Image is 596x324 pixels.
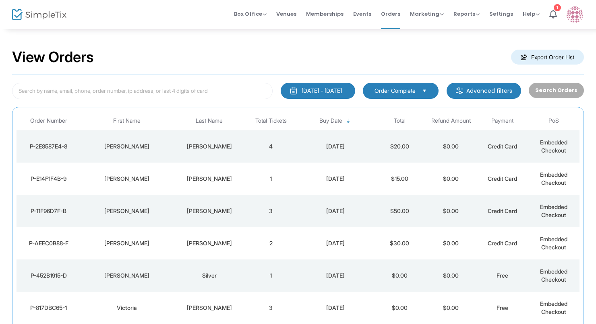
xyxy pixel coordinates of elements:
td: $50.00 [374,195,425,227]
div: Andersen [175,239,243,247]
span: Last Name [196,117,223,124]
div: Heidi [83,239,172,247]
td: 1 [245,259,297,292]
div: Victoria [83,304,172,312]
span: Marketing [410,10,444,18]
td: $15.00 [374,163,425,195]
button: Select [419,86,430,95]
span: Box Office [234,10,267,18]
div: 8/20/2025 [299,304,372,312]
div: Jude [83,272,172,280]
span: First Name [113,117,141,124]
span: Settings [489,4,513,24]
span: Credit Card [488,207,517,214]
div: P-452B1915-D [19,272,79,280]
span: Credit Card [488,175,517,182]
div: 1 [554,4,561,11]
td: 4 [245,130,297,163]
span: Embedded Checkout [540,300,567,315]
td: $30.00 [374,227,425,259]
span: Embedded Checkout [540,203,567,218]
span: PoS [548,117,559,124]
span: Events [353,4,371,24]
span: Venues [276,4,296,24]
div: Silver [175,272,243,280]
span: Order Complete [375,87,416,95]
span: Payment [491,117,513,124]
span: Embedded Checkout [540,236,567,251]
div: 8/20/2025 [299,239,372,247]
td: $0.00 [425,130,477,163]
div: P-2E8587E4-8 [19,142,79,151]
span: Credit Card [488,240,517,247]
td: $0.00 [374,292,425,324]
td: 1 [245,163,297,195]
div: Annie [83,175,172,183]
span: Free [497,272,508,279]
div: P-AEEC0B88-F [19,239,79,247]
span: Orders [381,4,400,24]
td: $0.00 [374,259,425,292]
span: Order Number [30,117,67,124]
td: $20.00 [374,130,425,163]
div: Julie [83,207,172,215]
div: 8/20/2025 [299,175,372,183]
td: 2 [245,227,297,259]
button: [DATE] - [DATE] [281,83,355,99]
div: 8/20/2025 [299,142,372,151]
td: $0.00 [425,195,477,227]
img: monthly [290,87,298,95]
m-button: Export Order List [511,50,584,65]
div: P-11F96D7F-B [19,207,79,215]
td: 3 [245,292,297,324]
input: Search by name, email, phone, order number, ip address, or last 4 digits of card [12,83,273,99]
span: Embedded Checkout [540,171,567,186]
div: Julie [83,142,172,151]
td: $0.00 [425,163,477,195]
span: Buy Date [319,117,342,124]
th: Refund Amount [425,111,477,130]
span: Reports [453,10,480,18]
td: 3 [245,195,297,227]
img: filter [455,87,464,95]
span: Memberships [306,4,344,24]
span: Embedded Checkout [540,139,567,154]
div: Elman [175,304,243,312]
span: Free [497,304,508,311]
div: Kunz [175,142,243,151]
span: Sortable [345,118,352,124]
span: Embedded Checkout [540,268,567,283]
div: P-E14F1F4B-9 [19,175,79,183]
th: Total Tickets [245,111,297,130]
div: P-817DBC65-1 [19,304,79,312]
div: [DATE] - [DATE] [302,87,342,95]
th: Total [374,111,425,130]
span: Credit Card [488,143,517,150]
div: Bingham [175,175,243,183]
td: $0.00 [425,227,477,259]
div: Kabat [175,207,243,215]
td: $0.00 [425,259,477,292]
td: $0.00 [425,292,477,324]
div: 8/20/2025 [299,272,372,280]
span: Help [523,10,540,18]
div: 8/20/2025 [299,207,372,215]
m-button: Advanced filters [447,83,521,99]
h2: View Orders [12,48,94,66]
